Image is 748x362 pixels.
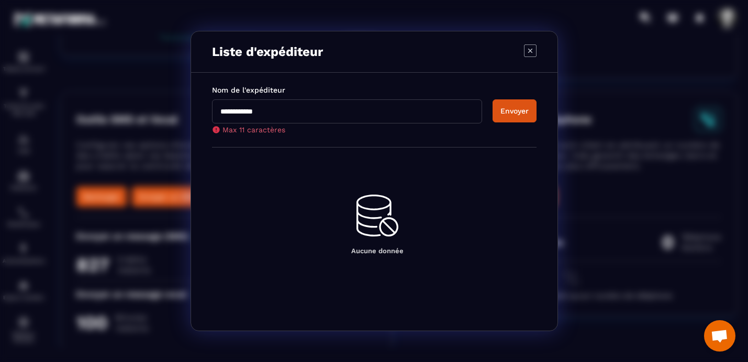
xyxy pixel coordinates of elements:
label: Nom de l'expéditeur [212,86,537,94]
div: Liste d'expéditeur [212,44,323,59]
div: Ouvrir le chat [704,320,735,352]
span: Aucune donnée [351,247,404,255]
span: Max 11 caractères [222,126,285,134]
button: Envoyer [493,99,537,122]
